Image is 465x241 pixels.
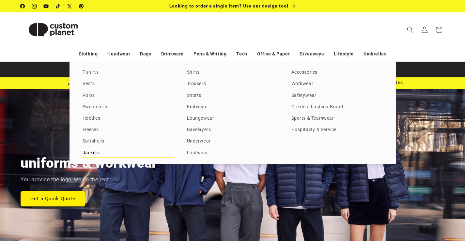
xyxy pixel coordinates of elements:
[21,154,157,172] h2: uniforms & workwear
[21,175,110,185] p: You provide the logo, we do the rest.
[257,48,290,60] a: Office & Paper
[364,48,386,60] a: Umbrellas
[21,15,86,44] img: Custom Planet
[187,80,278,88] a: Trousers
[187,149,278,158] a: Footwear
[83,126,174,134] a: Fleeces
[187,103,278,112] a: Knitwear
[236,48,247,60] a: Tech
[291,103,383,112] a: Create a Fashion Brand
[291,68,383,77] a: Accessories
[83,68,174,77] a: T-shirts
[300,48,324,60] a: Giveaways
[187,126,278,134] a: Baselayers
[334,48,354,60] a: Lifestyle
[187,91,278,100] a: Shorts
[79,48,98,60] a: Clothing
[83,91,174,100] a: Polos
[187,68,278,77] a: Shirts
[83,80,174,88] a: Vests
[291,80,383,88] a: Workwear
[18,12,88,47] a: Custom Planet
[187,137,278,146] a: Underwear
[83,149,174,158] a: Jackets
[291,91,383,100] a: Safetywear
[187,114,278,123] a: Loungewear
[291,114,383,123] a: Sports & Teamwear
[140,48,151,60] a: Bags
[194,48,226,60] a: Pens & Writing
[403,23,417,37] summary: Search
[83,103,174,112] a: Sweatshirts
[21,191,85,206] a: Get a Quick Quote
[169,3,288,8] span: Looking to order a single item? Use our design tool
[83,114,174,123] a: Hoodies
[107,48,130,60] a: Headwear
[356,171,465,241] iframe: Chat Widget
[291,126,383,134] a: Hospitality & Service
[83,137,174,146] a: Softshells
[161,48,184,60] a: Drinkware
